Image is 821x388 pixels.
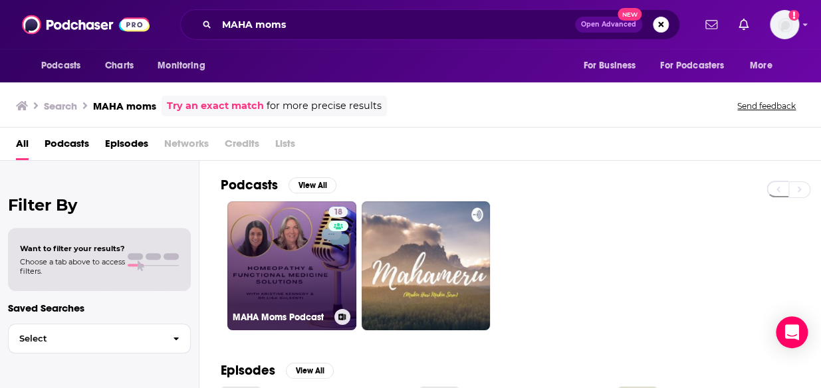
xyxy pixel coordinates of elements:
[217,14,575,35] input: Search podcasts, credits, & more...
[96,53,142,78] a: Charts
[22,12,150,37] img: Podchaser - Follow, Share and Rate Podcasts
[700,13,723,36] a: Show notifications dropdown
[651,53,743,78] button: open menu
[267,98,382,114] span: for more precise results
[574,53,652,78] button: open menu
[225,133,259,160] span: Credits
[8,302,191,314] p: Saved Searches
[105,133,148,160] a: Episodes
[41,56,80,75] span: Podcasts
[32,53,98,78] button: open menu
[733,13,754,36] a: Show notifications dropdown
[788,10,799,21] svg: Add a profile image
[221,177,336,193] a: PodcastsView All
[733,100,800,112] button: Send feedback
[289,177,336,193] button: View All
[660,56,724,75] span: For Podcasters
[770,10,799,39] img: User Profile
[770,10,799,39] span: Logged in as megcassidy
[583,56,636,75] span: For Business
[164,133,209,160] span: Networks
[741,53,789,78] button: open menu
[275,133,295,160] span: Lists
[221,362,334,379] a: EpisodesView All
[233,312,329,323] h3: MAHA Moms Podcast
[581,21,636,28] span: Open Advanced
[8,195,191,215] h2: Filter By
[44,100,77,112] h3: Search
[221,177,278,193] h2: Podcasts
[770,10,799,39] button: Show profile menu
[8,324,191,353] button: Select
[334,206,342,219] span: 18
[180,9,680,40] div: Search podcasts, credits, & more...
[148,53,222,78] button: open menu
[20,257,125,276] span: Choose a tab above to access filters.
[9,334,162,343] span: Select
[45,133,89,160] a: Podcasts
[750,56,772,75] span: More
[105,56,134,75] span: Charts
[93,100,156,112] h3: MAHA moms
[286,363,334,379] button: View All
[776,316,808,348] div: Open Intercom Messenger
[328,207,348,217] a: 18
[221,362,275,379] h2: Episodes
[227,201,356,330] a: 18MAHA Moms Podcast
[618,8,642,21] span: New
[167,98,264,114] a: Try an exact match
[20,244,125,253] span: Want to filter your results?
[158,56,205,75] span: Monitoring
[16,133,29,160] a: All
[575,17,642,33] button: Open AdvancedNew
